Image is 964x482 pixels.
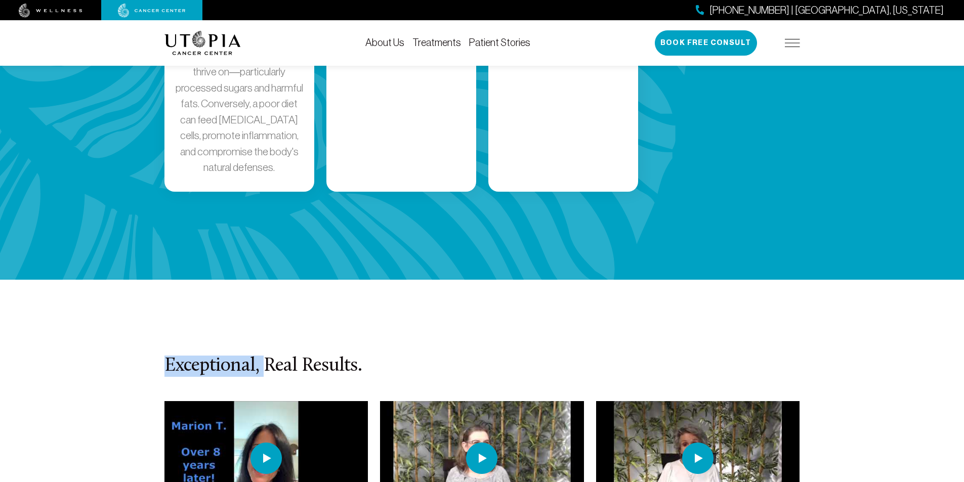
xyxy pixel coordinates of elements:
img: wellness [19,4,82,18]
a: Patient Stories [469,37,530,48]
img: play icon [682,443,714,474]
img: play icon [466,443,497,474]
img: icon-hamburger [785,39,800,47]
img: cancer center [118,4,186,18]
img: play icon [250,443,282,474]
span: [PHONE_NUMBER] | [GEOGRAPHIC_DATA], [US_STATE] [709,3,944,18]
a: Treatments [412,37,461,48]
h3: Exceptional, Real Results. [164,356,800,377]
button: Book Free Consult [655,30,757,56]
a: About Us [365,37,404,48]
img: logo [164,31,241,55]
a: [PHONE_NUMBER] | [GEOGRAPHIC_DATA], [US_STATE] [696,3,944,18]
